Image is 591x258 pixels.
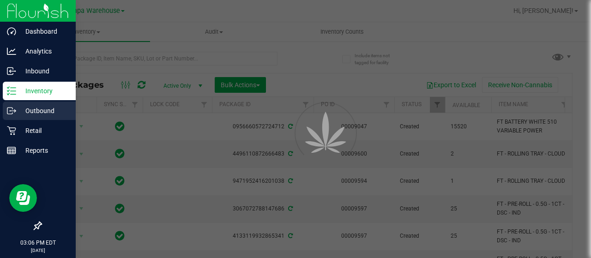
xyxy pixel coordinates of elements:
p: Dashboard [16,26,72,37]
p: Analytics [16,46,72,57]
p: Reports [16,145,72,156]
inline-svg: Reports [7,146,16,155]
p: Inventory [16,85,72,96]
inline-svg: Analytics [7,47,16,56]
inline-svg: Inbound [7,66,16,76]
inline-svg: Outbound [7,106,16,115]
inline-svg: Inventory [7,86,16,96]
inline-svg: Retail [7,126,16,135]
p: Inbound [16,66,72,77]
p: Outbound [16,105,72,116]
p: Retail [16,125,72,136]
p: [DATE] [4,247,72,254]
p: 03:06 PM EDT [4,239,72,247]
inline-svg: Dashboard [7,27,16,36]
iframe: Resource center [9,184,37,212]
